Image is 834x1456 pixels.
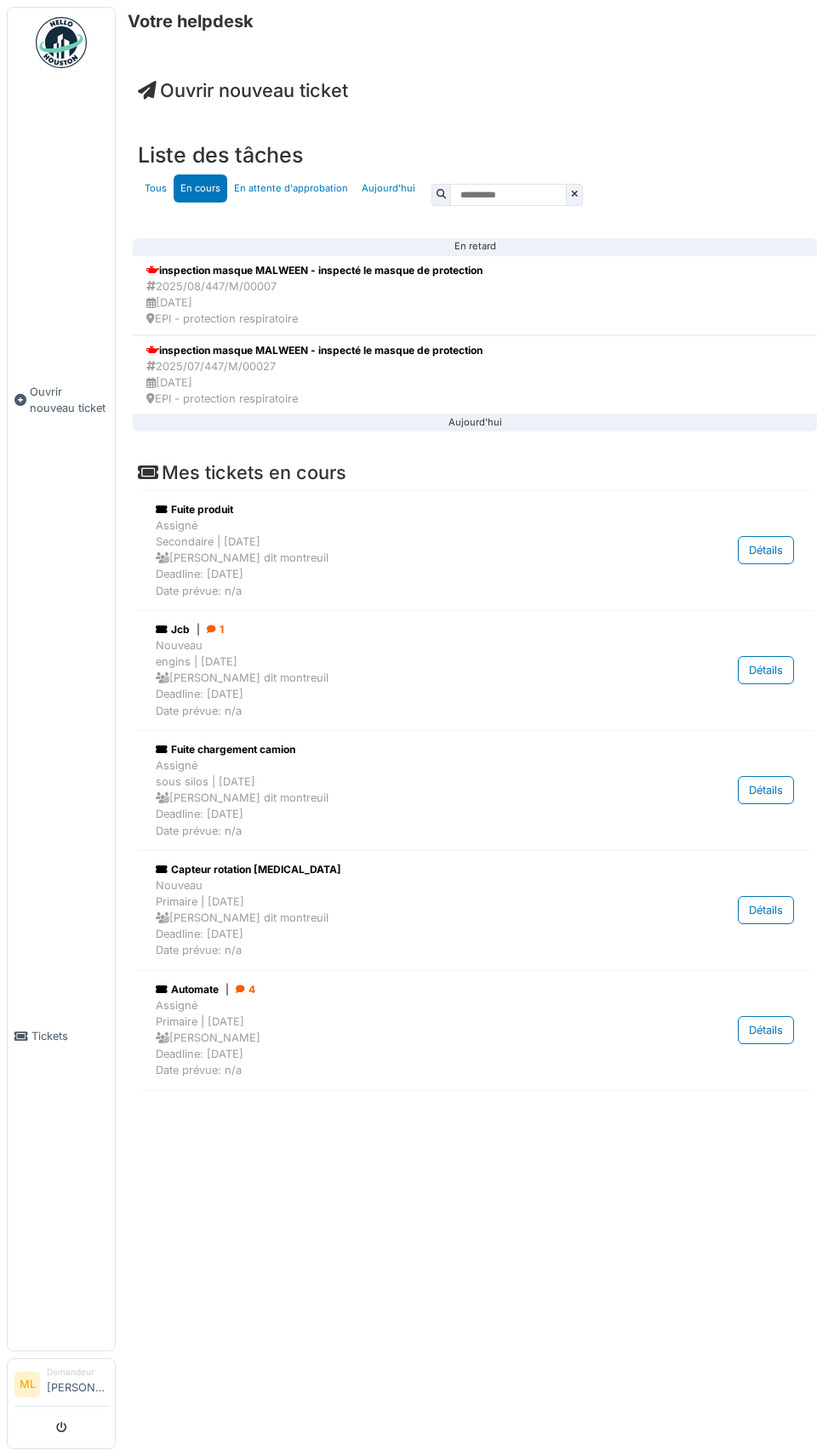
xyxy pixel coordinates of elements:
h4: Mes tickets en cours [138,461,812,483]
a: Ouvrir nouveau ticket [138,79,348,101]
a: Tous [138,174,174,203]
div: Assigné Primaire | [DATE] [PERSON_NAME] Deadline: [DATE] Date prévue: n/a [156,997,665,1079]
a: inspection masque MALWEEN - inspecté le masque de protection 2025/07/447/M/00027 [DATE] EPI - pro... [133,335,817,415]
div: Capteur rotation [MEDICAL_DATA] [156,862,665,877]
div: Détails [738,536,794,564]
div: Détails [738,776,794,804]
div: inspection masque MALWEEN - inspecté le masque de protection [146,263,483,278]
li: ML [14,1372,40,1397]
a: En cours [174,174,227,203]
div: Aujourd'hui [146,422,803,424]
li: [PERSON_NAME] [47,1366,108,1402]
img: Badge_color-CXgf-gQk.svg [36,17,87,68]
a: Aujourd'hui [355,174,422,203]
div: 4 [236,982,255,997]
div: Nouveau engins | [DATE] [PERSON_NAME] dit montreuil Deadline: [DATE] Date prévue: n/a [156,637,665,719]
div: inspection masque MALWEEN - inspecté le masque de protection [146,343,483,358]
span: | [226,982,229,997]
a: Capteur rotation [MEDICAL_DATA] NouveauPrimaire | [DATE] [PERSON_NAME] dit montreuilDeadline: [DA... [151,858,798,963]
div: Automate [156,982,665,997]
a: Jcb| 1 Nouveauengins | [DATE] [PERSON_NAME] dit montreuilDeadline: [DATE]Date prévue: n/a Détails [151,618,798,723]
div: Demandeur [47,1366,108,1379]
div: Fuite produit [156,502,665,517]
div: Détails [738,1016,794,1044]
span: Tickets [31,1028,108,1044]
a: Ouvrir nouveau ticket [8,77,115,722]
h3: Liste des tâches [138,142,812,168]
a: ML Demandeur[PERSON_NAME] [14,1366,108,1407]
div: 2025/07/447/M/00027 [DATE] EPI - protection respiratoire [146,358,483,408]
div: 1 [207,622,224,637]
a: Fuite chargement camion Assignésous silos | [DATE] [PERSON_NAME] dit montreuilDeadline: [DATE]Dat... [151,738,798,843]
a: inspection masque MALWEEN - inspecté le masque de protection 2025/08/447/M/00007 [DATE] EPI - pro... [133,255,817,335]
div: 2025/08/447/M/00007 [DATE] EPI - protection respiratoire [146,278,483,328]
a: En attente d'approbation [227,174,355,203]
div: Assigné sous silos | [DATE] [PERSON_NAME] dit montreuil Deadline: [DATE] Date prévue: n/a [156,757,665,839]
span: | [197,622,200,637]
div: Fuite chargement camion [156,742,665,757]
div: Assigné Secondaire | [DATE] [PERSON_NAME] dit montreuil Deadline: [DATE] Date prévue: n/a [156,517,665,599]
div: Jcb [156,622,665,637]
div: En retard [146,246,803,248]
a: Tickets [8,722,115,1351]
a: Fuite produit AssignéSecondaire | [DATE] [PERSON_NAME] dit montreuilDeadline: [DATE]Date prévue: ... [151,498,798,603]
div: Nouveau Primaire | [DATE] [PERSON_NAME] dit montreuil Deadline: [DATE] Date prévue: n/a [156,877,665,959]
div: Détails [738,656,794,684]
span: Ouvrir nouveau ticket [30,384,108,416]
div: Détails [738,896,794,924]
h6: Votre helpdesk [128,11,254,31]
a: Automate| 4 AssignéPrimaire | [DATE] [PERSON_NAME]Deadline: [DATE]Date prévue: n/a Détails [151,978,798,1083]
